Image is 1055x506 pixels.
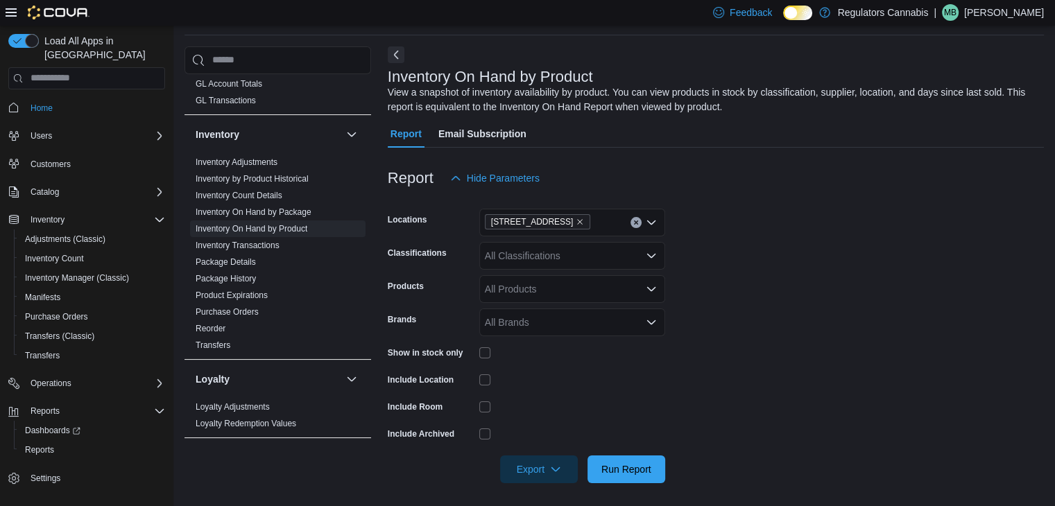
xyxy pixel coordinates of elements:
[19,442,60,458] a: Reports
[25,403,65,419] button: Reports
[3,154,171,174] button: Customers
[837,4,928,21] p: Regulators Cannabis
[196,372,230,386] h3: Loyalty
[587,455,665,483] button: Run Report
[196,451,218,464] h3: OCM
[31,186,59,198] span: Catalog
[28,6,89,19] img: Cova
[196,257,256,267] a: Package Details
[25,99,165,116] span: Home
[14,421,171,440] a: Dashboards
[388,247,447,259] label: Classifications
[25,155,165,173] span: Customers
[14,229,171,249] button: Adjustments (Classic)
[14,288,171,307] button: Manifests
[730,6,772,19] span: Feedback
[388,46,404,63] button: Next
[646,317,657,328] button: Open list of options
[19,442,165,458] span: Reports
[25,128,165,144] span: Users
[14,346,171,365] button: Transfers
[196,323,225,334] span: Reorder
[19,289,165,306] span: Manifests
[196,241,280,250] a: Inventory Transactions
[388,401,443,412] label: Include Room
[388,314,416,325] label: Brands
[196,173,309,184] span: Inventory by Product Historical
[31,405,60,417] span: Reports
[19,347,165,364] span: Transfers
[388,428,454,439] label: Include Archived
[576,218,584,226] button: Remove 8486 Wyandotte St E from selection in this group
[25,331,94,342] span: Transfers (Classic)
[19,422,86,439] a: Dashboards
[388,281,424,292] label: Products
[19,328,165,344] span: Transfers (Classic)
[19,270,165,286] span: Inventory Manager (Classic)
[196,190,282,201] span: Inventory Count Details
[25,292,60,303] span: Manifests
[491,215,574,229] span: [STREET_ADDRESS]
[343,371,360,387] button: Loyalty
[196,207,311,218] span: Inventory On Hand by Package
[25,184,65,200] button: Catalog
[196,95,256,106] span: GL Transactions
[25,311,88,322] span: Purchase Orders
[39,34,165,62] span: Load All Apps in [GEOGRAPHIC_DATA]
[196,224,307,234] a: Inventory On Hand by Product
[196,402,270,412] a: Loyalty Adjustments
[19,231,111,247] a: Adjustments (Classic)
[19,328,100,344] a: Transfers (Classic)
[196,372,341,386] button: Loyalty
[25,272,129,283] span: Inventory Manager (Classic)
[445,164,545,192] button: Hide Parameters
[25,470,66,487] a: Settings
[646,217,657,228] button: Open list of options
[3,401,171,421] button: Reports
[3,126,171,146] button: Users
[185,76,371,114] div: Finance
[31,130,52,141] span: Users
[25,211,165,228] span: Inventory
[3,210,171,229] button: Inventory
[25,184,165,200] span: Catalog
[196,207,311,217] a: Inventory On Hand by Package
[31,473,60,484] span: Settings
[19,289,66,306] a: Manifests
[500,455,578,483] button: Export
[19,270,135,286] a: Inventory Manager (Classic)
[196,418,296,429] span: Loyalty Redemption Values
[25,469,165,487] span: Settings
[31,378,71,389] span: Operations
[196,274,256,283] a: Package History
[31,159,71,170] span: Customers
[343,126,360,143] button: Inventory
[783,20,784,21] span: Dark Mode
[942,4,959,21] div: Mike Biron
[19,250,89,267] a: Inventory Count
[25,350,60,361] span: Transfers
[485,214,591,229] span: 8486 Wyandotte St E
[19,422,165,439] span: Dashboards
[196,128,341,141] button: Inventory
[934,4,936,21] p: |
[14,249,171,268] button: Inventory Count
[196,174,309,184] a: Inventory by Product Historical
[14,307,171,326] button: Purchase Orders
[14,440,171,460] button: Reports
[196,340,230,350] a: Transfers
[3,182,171,202] button: Catalog
[388,170,434,186] h3: Report
[467,171,540,185] span: Hide Parameters
[964,4,1044,21] p: [PERSON_NAME]
[508,455,569,483] span: Export
[19,347,65,364] a: Transfers
[196,78,262,89] span: GL Account Totals
[25,403,165,419] span: Reports
[601,462,651,476] span: Run Report
[196,191,282,200] a: Inventory Count Details
[25,100,58,116] a: Home
[646,250,657,261] button: Open list of options
[196,401,270,412] span: Loyalty Adjustments
[14,326,171,346] button: Transfers (Classic)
